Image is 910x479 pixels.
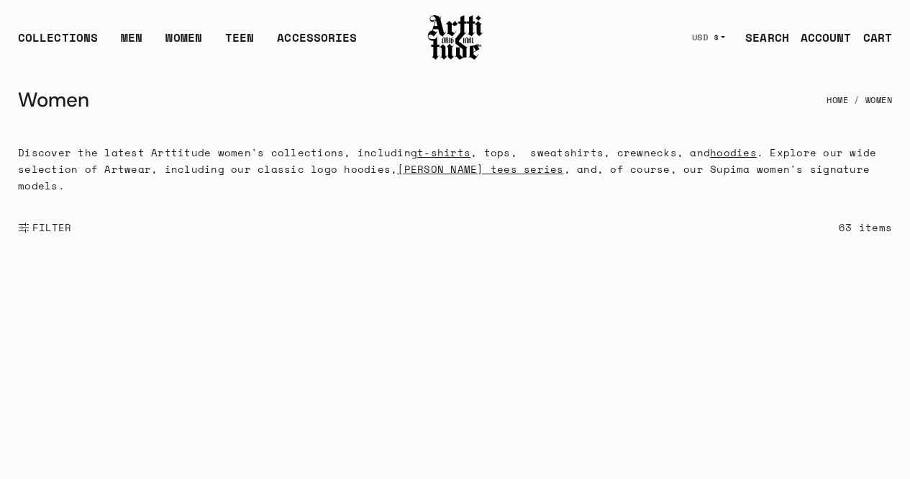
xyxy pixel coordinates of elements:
a: Home [827,84,848,116]
li: Women [848,84,892,116]
div: 63 items [839,219,892,236]
h1: Women [18,83,89,117]
span: USD $ [692,32,719,43]
ul: Main navigation [6,29,368,58]
span: FILTER [29,220,72,235]
a: hoodies [710,145,757,160]
a: ACCOUNT [789,23,852,52]
a: t-shirts [417,145,470,160]
a: SEARCH [734,23,789,52]
div: ACCESSORIES [277,29,357,58]
a: WOMEN [165,29,202,58]
a: MEN [121,29,142,58]
a: [PERSON_NAME] tees series [397,161,563,176]
a: TEEN [225,29,254,58]
button: Show filters [18,212,72,243]
div: COLLECTIONS [18,29,98,58]
img: Arttitude [427,13,484,62]
a: Open cart [852,23,892,52]
button: USD $ [683,22,734,53]
div: CART [863,29,892,46]
p: Discover the latest Arttitude women's collections, including , tops, sweatshirts, crewnecks, and ... [18,144,892,194]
